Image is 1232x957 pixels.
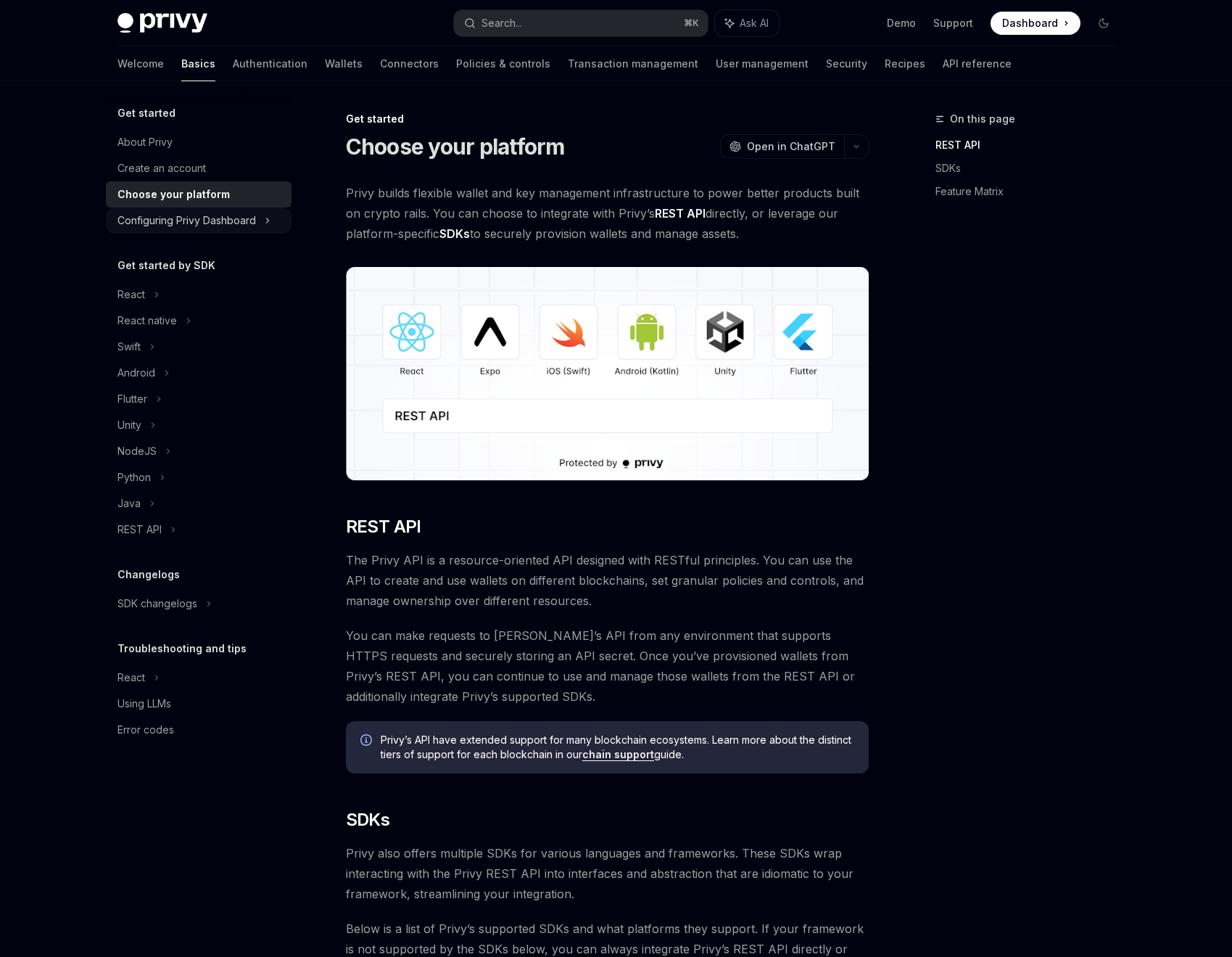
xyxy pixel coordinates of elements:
[935,180,1127,203] a: Feature Matrix
[991,12,1080,35] a: Dashboard
[117,469,151,486] div: Python
[1092,12,1115,35] button: Toggle dark mode
[684,17,699,29] span: ⌘ K
[117,566,180,583] h5: Changelogs
[740,16,769,30] span: Ask AI
[935,134,1127,157] a: REST API
[106,155,292,181] a: Create an account
[943,46,1012,81] a: API reference
[454,10,708,36] button: Search...⌘K
[346,515,421,538] span: REST API
[950,110,1015,128] span: On this page
[117,212,256,229] div: Configuring Privy Dashboard
[1002,16,1058,30] span: Dashboard
[117,257,215,274] h5: Get started by SDK
[117,521,162,538] div: REST API
[117,286,145,303] div: React
[106,129,292,155] a: About Privy
[346,550,869,611] span: The Privy API is a resource-oriented API designed with RESTful principles. You can use the API to...
[117,186,230,203] div: Choose your platform
[655,206,706,221] strong: REST API
[117,695,171,712] div: Using LLMs
[233,46,307,81] a: Authentication
[720,134,844,159] button: Open in ChatGPT
[117,364,155,382] div: Android
[747,139,835,154] span: Open in ChatGPT
[325,46,363,81] a: Wallets
[582,748,654,761] a: chain support
[117,390,147,408] div: Flutter
[117,640,247,657] h5: Troubleshooting and tips
[360,734,375,749] svg: Info
[117,721,174,739] div: Error codes
[117,338,141,356] div: Swift
[106,691,292,717] a: Using LLMs
[346,625,869,707] span: You can make requests to [PERSON_NAME]’s API from any environment that supports HTTPS requests an...
[117,13,207,33] img: dark logo
[117,443,157,460] div: NodeJS
[117,46,164,81] a: Welcome
[117,669,145,686] div: React
[346,808,390,831] span: SDKs
[380,46,439,81] a: Connectors
[117,134,173,151] div: About Privy
[715,10,779,36] button: Ask AI
[885,46,925,81] a: Recipes
[117,595,197,612] div: SDK changelogs
[117,495,141,512] div: Java
[117,104,175,122] h5: Get started
[117,312,177,329] div: React native
[439,226,470,241] strong: SDKs
[181,46,215,81] a: Basics
[106,181,292,208] a: Choose your platform
[933,16,973,30] a: Support
[117,416,141,434] div: Unity
[887,16,916,30] a: Demo
[346,183,869,244] span: Privy builds flexible wallet and key management infrastructure to power better products built on ...
[381,733,854,762] span: Privy’s API have extended support for many blockchain ecosystems. Learn more about the distinct t...
[346,843,869,904] span: Privy also offers multiple SDKs for various languages and frameworks. These SDKs wrap interacting...
[117,160,206,177] div: Create an account
[568,46,698,81] a: Transaction management
[826,46,867,81] a: Security
[716,46,809,81] a: User management
[346,134,565,160] h1: Choose your platform
[481,15,522,32] div: Search...
[935,157,1127,180] a: SDKs
[346,112,869,126] div: Get started
[346,267,869,480] img: images/Platform2.png
[456,46,550,81] a: Policies & controls
[106,717,292,743] a: Error codes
